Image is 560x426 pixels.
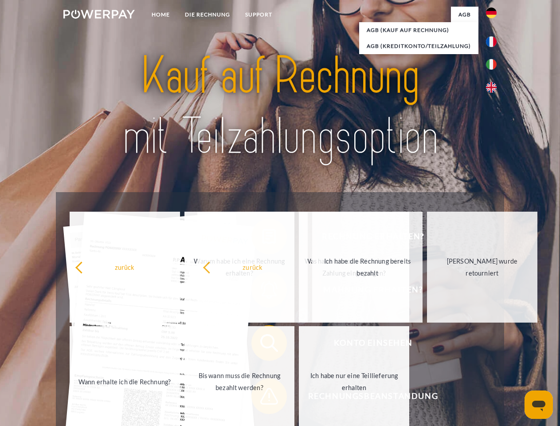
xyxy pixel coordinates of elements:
iframe: Schaltfläche zum Öffnen des Messaging-Fensters [525,390,553,419]
div: Ich habe die Rechnung bereits bezahlt [317,255,417,279]
a: AGB (Kauf auf Rechnung) [359,22,478,38]
a: AGB (Kreditkonto/Teilzahlung) [359,38,478,54]
div: Ich habe nur eine Teillieferung erhalten [304,370,404,394]
a: Home [144,7,177,23]
a: DIE RECHNUNG [177,7,238,23]
div: zurück [203,261,302,273]
div: [PERSON_NAME] wurde retourniert [432,255,532,279]
img: it [486,59,497,70]
img: logo-powerpay-white.svg [63,10,135,19]
img: de [486,8,497,18]
img: fr [486,36,497,47]
div: Wann erhalte ich die Rechnung? [75,375,175,387]
img: en [486,82,497,93]
div: zurück [75,261,175,273]
a: SUPPORT [238,7,280,23]
a: agb [451,7,478,23]
img: title-powerpay_de.svg [85,43,475,170]
div: Bis wann muss die Rechnung bezahlt werden? [190,370,290,394]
